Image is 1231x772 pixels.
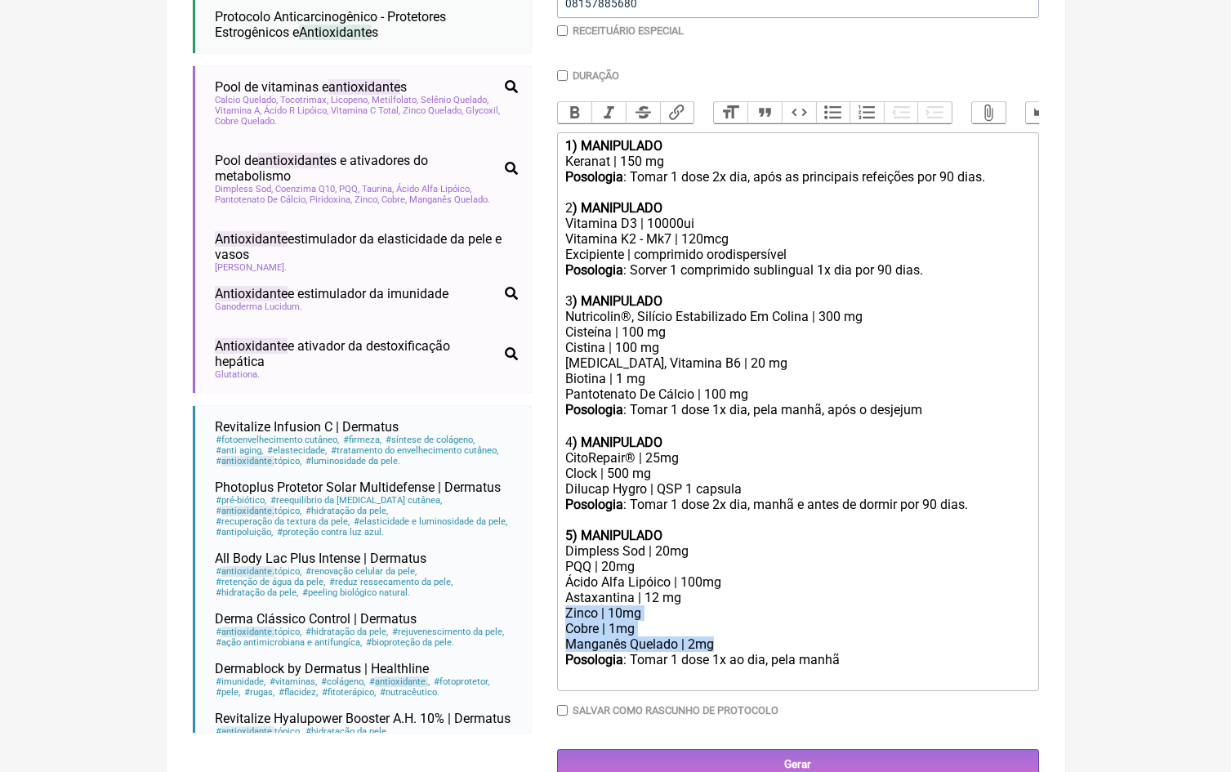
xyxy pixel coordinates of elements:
span: Ácido R Lipóico [264,105,328,116]
div: 4 [565,419,1029,450]
span: Pantotenato De Cálcio [215,194,307,205]
span: Licopeno [331,95,369,105]
span: elastecidade [266,445,328,456]
span: firmeza [342,435,382,445]
span: Cobre [381,194,407,205]
button: Heading [714,102,748,123]
div: Pantotenato De Cálcio | 100 mg [565,386,1029,402]
span: peeling biológico natural [301,587,411,598]
strong: Posologia [565,652,623,667]
span: síntese de colágeno [385,435,475,445]
span: Zinco [355,194,379,205]
span: retenção de água da pele [215,577,326,587]
span: anti aging [215,445,264,456]
span: antioxidante [221,726,274,737]
span: Dimpless Sod [215,184,273,194]
span: e ativador da destoxificação hepática [215,338,498,369]
span: hidratação da pele [305,506,389,516]
button: Decrease Level [884,102,918,123]
span: hidratação da pele [305,627,389,637]
span: fotoprotetor [433,676,490,687]
span: renovação celular da pele [305,566,417,577]
div: Cisteína | 100 mg [565,324,1029,340]
span: tópico [215,726,302,737]
div: Cistina | 100 mg [565,340,1029,355]
span: Antioxidante [215,231,288,247]
span: estimulador da elasticidade da pele e vasos [215,231,518,262]
span: flacidez [278,687,319,698]
span: Manganês Quelado [409,194,490,205]
label: Duração [573,69,619,82]
span: Ácido Alfa Lipóico [396,184,471,194]
span: Tocotrimax [280,95,328,105]
span: antioxidante [375,676,428,687]
span: Coenzima Q10 [275,184,337,194]
strong: ) MANIPULADO [573,435,662,450]
div: : Sorver 1 comprimido sublingual 1x dia por 90 dias. [565,262,1029,278]
div: Nutricolin®, Silício Estabilizado Em Colina | 300 mg [565,309,1029,324]
span: rejuvenescimento da pele [391,627,505,637]
div: : Tomar 1 dose 2x dia, manhã e antes de dormir por 90 dias. [565,497,1029,512]
span: Vitamina C Total [331,105,400,116]
span: fitoterápico [321,687,377,698]
div: [MEDICAL_DATA], Vitamina B6 | 20 mg [565,355,1029,371]
span: ação antimicrobiana e antifungíca [215,637,363,648]
div: Vitamina D3 | 10000ui Vitamina K2 - Mk7 | 120mcg [565,216,1029,247]
span: PQQ [339,184,359,194]
span: tópico [215,456,302,466]
span: tópico [215,627,302,637]
div: 2 [565,200,1029,216]
span: Calcio Quelado [215,95,278,105]
span: Vitamina A [215,105,261,116]
span: reduz ressecamento da pele [328,577,453,587]
span: e estimulador da imunidade [215,286,448,301]
span: antioxidante [328,79,400,95]
span: antipoluição [215,527,274,538]
button: Undo [1026,102,1060,123]
span: Photoplus Protetor Solar Multidefense | Dermatus [215,480,501,495]
span: Cobre Quelado [215,116,277,127]
div: CitoRepair® | 25mg Clock | 500 mg Dilucap Hygro | QSP 1 capsula [565,450,1029,497]
span: Pool de s e ativadores do metabolismo [215,153,498,184]
span: hidratação da pele [305,726,389,737]
div: : Tomar 1 dose 1x ao dia, pela manhã ㅤ [565,652,1029,685]
span: antioxidante [258,153,330,168]
div: Cobre | 1mg [565,621,1029,636]
div: PQQ | 20mg [565,559,1029,574]
span: antioxidante [221,456,274,466]
span: reequilibrio da [MEDICAL_DATA] cutânea [270,495,443,506]
label: Salvar como rascunho de Protocolo [573,704,778,716]
div: Manganês Quelado | 2mg [565,636,1029,652]
div: Zinco | 10mg [565,605,1029,621]
div: : Tomar 1 dose 2x dia, após as principais refeições por 90 dias. [565,169,1029,200]
button: Bold [558,102,592,123]
span: Antioxidante [215,286,288,301]
div: Dimpless Sod | 20mg [565,543,1029,559]
strong: Posologia [565,169,623,185]
button: Italic [591,102,626,123]
span: Selênio Quelado [421,95,488,105]
span: antioxidante [221,566,274,577]
span: antioxidante [221,627,274,637]
span: Pool de vitaminas e s [215,79,407,95]
span: elasticidade e luminosidade da pele [353,516,508,527]
span: Ganoderma Lucidum [215,301,302,312]
button: Bullets [816,102,850,123]
button: Increase Level [917,102,952,123]
span: vitaminas [269,676,318,687]
div: Ácido Alfa Lipóico | 100mg [565,574,1029,590]
strong: Posologia [565,262,623,278]
span: antioxidante [221,506,274,516]
button: Quote [747,102,782,123]
span: fotoenvelhecimento cutâneo [215,435,340,445]
span: pele [215,687,241,698]
span: Glycoxil [466,105,500,116]
span: tratamento do envelhecimento cutâneo [330,445,499,456]
span: pré-biótico [215,495,267,506]
span: Protocolo Anticarcinogênico - Protetores Estrogênicos e s [215,9,446,40]
strong: Posologia [565,497,623,512]
span: Metilfolato [372,95,418,105]
span: tópico [215,506,302,516]
div: : Tomar 1 dose 1x dia, pela manhã, após o desjejum ㅤ [565,402,1029,419]
strong: ) MANIPULADO [573,200,662,216]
